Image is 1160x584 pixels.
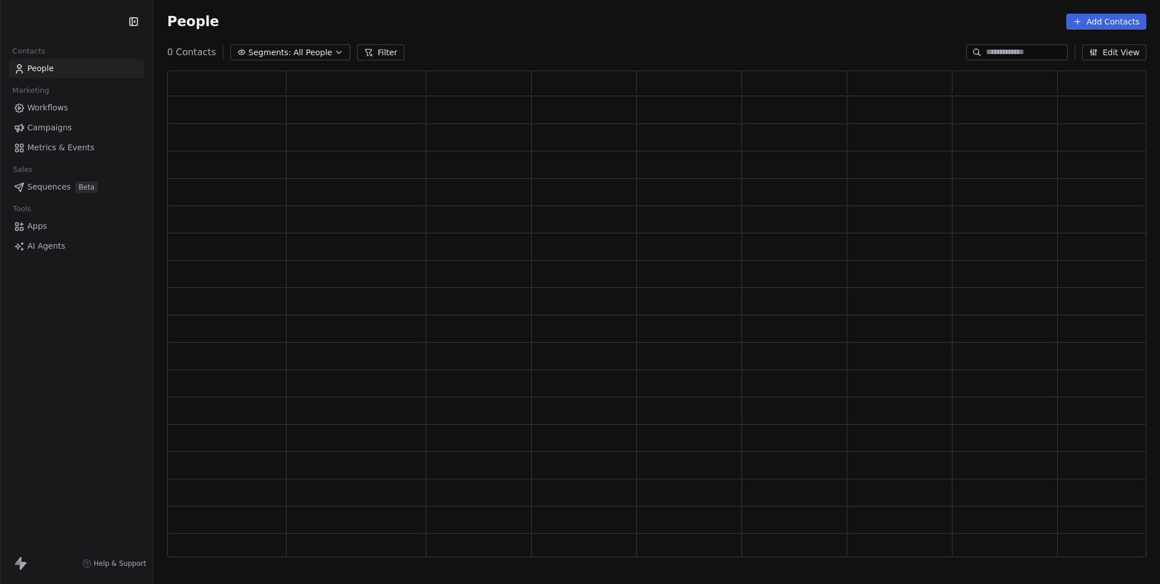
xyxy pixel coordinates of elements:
a: People [9,59,144,78]
span: Segments: [248,47,291,59]
span: Sequences [27,181,71,193]
span: Help & Support [94,559,146,568]
span: Metrics & Events [27,142,94,154]
span: Apps [27,220,47,232]
span: Sales [8,161,38,178]
a: SequencesBeta [9,178,144,196]
span: Campaigns [27,122,72,134]
a: Metrics & Events [9,138,144,157]
span: Contacts [7,43,50,60]
span: Beta [75,182,98,193]
button: Add Contacts [1066,14,1146,30]
a: Help & Support [82,559,146,568]
span: Workflows [27,102,68,114]
button: Filter [357,44,404,60]
span: 0 Contacts [167,46,216,59]
button: Edit View [1082,44,1146,60]
span: Tools [8,200,36,217]
a: Workflows [9,98,144,117]
a: Campaigns [9,118,144,137]
span: AI Agents [27,240,65,252]
span: All People [293,47,332,59]
a: AI Agents [9,237,144,256]
span: People [167,13,219,30]
a: Apps [9,217,144,236]
span: Marketing [7,82,54,99]
span: People [27,63,54,75]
